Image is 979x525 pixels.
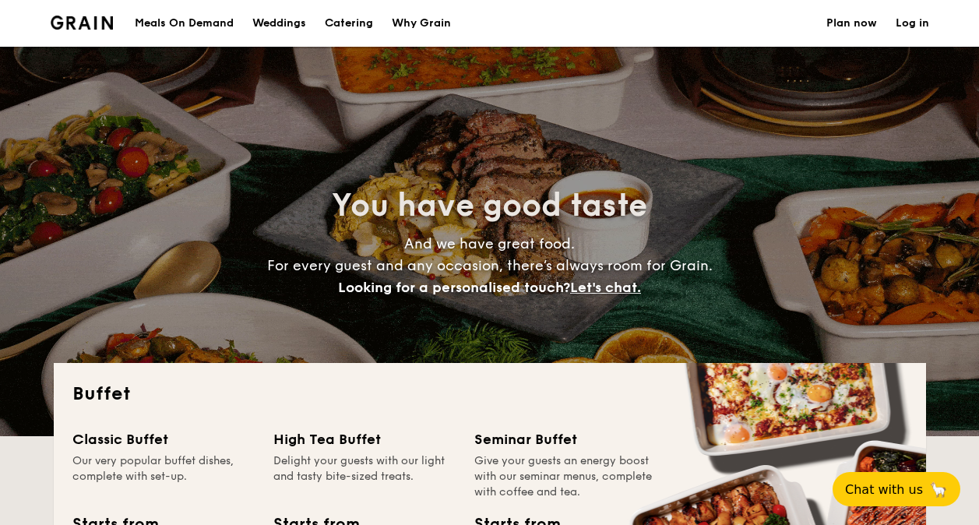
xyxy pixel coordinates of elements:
div: Our very popular buffet dishes, complete with set-up. [72,453,255,500]
button: Chat with us🦙 [833,472,960,506]
span: 🦙 [929,481,948,499]
div: Classic Buffet [72,428,255,450]
span: You have good taste [332,187,647,224]
span: And we have great food. For every guest and any occasion, there’s always room for Grain. [267,235,713,296]
h2: Buffet [72,382,907,407]
div: Seminar Buffet [474,428,657,450]
div: High Tea Buffet [273,428,456,450]
span: Chat with us [845,482,923,497]
div: Delight your guests with our light and tasty bite-sized treats. [273,453,456,500]
span: Let's chat. [570,279,641,296]
div: Give your guests an energy boost with our seminar menus, complete with coffee and tea. [474,453,657,500]
span: Looking for a personalised touch? [338,279,570,296]
img: Grain [51,16,114,30]
a: Logotype [51,16,114,30]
